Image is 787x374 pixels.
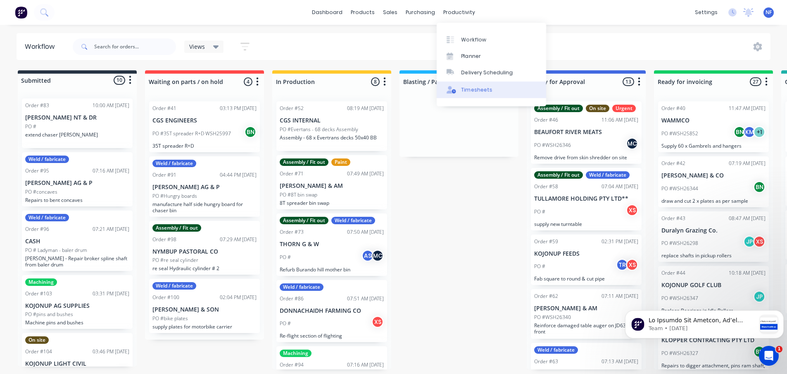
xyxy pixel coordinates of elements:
[534,263,545,270] p: PO #
[27,31,134,38] p: Message from Team, sent 5d ago
[280,105,304,112] div: Order #52
[626,259,638,271] div: XS
[280,217,328,224] div: Assembly / Fit out
[280,295,304,302] div: Order #86
[25,167,49,175] div: Order #95
[437,65,546,81] a: Delivery Scheduling
[152,282,196,290] div: Weld / fabricate
[461,69,513,77] div: Delivery Scheduling
[534,116,558,124] div: Order #46
[280,191,317,199] p: PO #8T bin swap
[534,314,571,321] p: PO #WSH26340
[152,248,257,255] p: NYMBUP PASTORAL CO
[661,350,698,357] p: PO #WSH26327
[437,31,546,48] a: Workflow
[602,292,638,300] div: 07:11 AM [DATE]
[22,275,133,329] div: MachiningOrder #10303:31 PM [DATE]KOJONUP AG SUPPLIESPO #pins and bushesMachine pins and bushes
[729,105,766,112] div: 11:47 AM [DATE]
[534,305,638,312] p: [PERSON_NAME] & AM
[753,126,766,138] div: + 1
[25,238,129,245] p: CASH
[280,266,384,273] p: Refurb Burando hill mother bin
[439,6,479,19] div: productivity
[661,198,766,204] p: draw and cut 2 x plates as per sample
[753,181,766,193] div: BN
[25,278,57,286] div: Machining
[461,53,481,60] div: Planner
[661,143,766,149] p: Supply 60 x Gambrels and hangers
[534,221,638,227] p: supply new turntable
[308,6,347,19] a: dashboard
[691,6,722,19] div: settings
[534,358,558,365] div: Order #63
[531,289,642,339] div: Order #6207:11 AM [DATE][PERSON_NAME] & AMPO #WSH26340Reinforce damaged table auger on JD635R front
[280,117,384,124] p: CGS INTERNAL
[220,171,257,179] div: 04:44 PM [DATE]
[534,292,558,300] div: Order #62
[743,235,756,248] div: JP
[347,170,384,177] div: 07:49 AM [DATE]
[25,319,129,326] p: Machine pins and bushes
[22,211,133,271] div: Weld / fabricateOrder #9607:21 AM [DATE]CASHPO # Ladyman - baler drum[PERSON_NAME] - Repair broke...
[25,255,129,268] p: [PERSON_NAME] - Repair broker spline shaft from baler drum
[534,141,571,149] p: PO #WSH26346
[280,241,384,248] p: THORN G & W
[280,320,291,327] p: PO #
[22,152,133,206] div: Weld / fabricateOrder #9507:16 AM [DATE][PERSON_NAME] AG & PPO #concavesRepairs to bent concaves
[220,294,257,301] div: 02:04 PM [DATE]
[586,105,609,112] div: On site
[152,184,257,191] p: [PERSON_NAME] AG & P
[94,38,176,55] input: Search for orders...
[280,182,384,189] p: [PERSON_NAME] & AM
[371,249,384,262] div: MC
[152,324,257,330] p: supply plates for motorbike carrier
[331,158,350,166] div: Paint
[729,269,766,277] div: 10:18 AM [DATE]
[93,348,129,355] div: 03:46 PM [DATE]
[733,126,746,138] div: BN
[661,117,766,124] p: WAMMCO
[661,252,766,259] p: replace shafts in pickup rollers
[152,160,196,167] div: Weld / fabricate
[152,294,179,301] div: Order #100
[25,225,49,233] div: Order #96
[661,282,766,289] p: KOJONUP GOLF CLUB
[586,171,630,179] div: Weld / fabricate
[743,126,756,138] div: KM
[753,235,766,248] div: XS
[149,221,260,275] div: Assembly / Fit outOrder #9807:29 AM [DATE]NYMBUP PASTORAL COPO #re seal cylinderre seal Hydraulic...
[347,6,379,19] div: products
[661,130,698,137] p: PO #WSH25852
[25,180,129,187] p: [PERSON_NAME] AG & P
[661,227,766,234] p: Duralyn Grazing Co.
[531,168,642,230] div: Assembly / Fit outWeld / fabricateOrder #5807:04 AM [DATE]TULLAMORE HOLDING PTY LTD**PO #XSsupply...
[25,123,36,130] p: PO #
[661,105,685,112] div: Order #40
[152,201,257,213] p: manufacture half side hungry board for chaser bin
[280,170,304,177] div: Order #71
[152,130,231,137] p: PO #35T spreader R+D WSH25997
[753,290,766,303] div: JP
[766,9,772,16] span: NF
[626,204,638,216] div: XS
[25,348,52,355] div: Order #104
[622,294,787,352] iframe: Intercom notifications message
[280,307,384,314] p: DONNACHAIDH FARMING CO
[534,250,638,257] p: KOJONUP FEEDS
[534,195,638,202] p: TULLAMORE HOLDING PTY LTD**
[626,137,638,150] div: MC
[331,217,375,224] div: Weld / fabricate
[658,156,769,207] div: Order #4207:19 AM [DATE][PERSON_NAME] & COPO #WSH26344BNdraw and cut 2 x plates as per sample
[531,235,642,285] div: Order #5902:31 PM [DATE]KOJONUP FEEDSPO #TRXSFab square to round & cut pipe
[461,86,492,93] div: Timesheets
[280,350,311,357] div: Machining
[661,172,766,179] p: [PERSON_NAME] & CO
[25,214,69,221] div: Weld / fabricate
[25,302,129,309] p: KOJONUP AG SUPPLIES
[361,249,374,262] div: AS
[661,215,685,222] div: Order #43
[25,188,57,196] p: PO #concaves
[658,211,769,262] div: Order #4308:47 AM [DATE]Duralyn Grazing Co.PO #WSH26298JPXSreplace shafts in pickup rollers
[534,183,558,190] div: Order #58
